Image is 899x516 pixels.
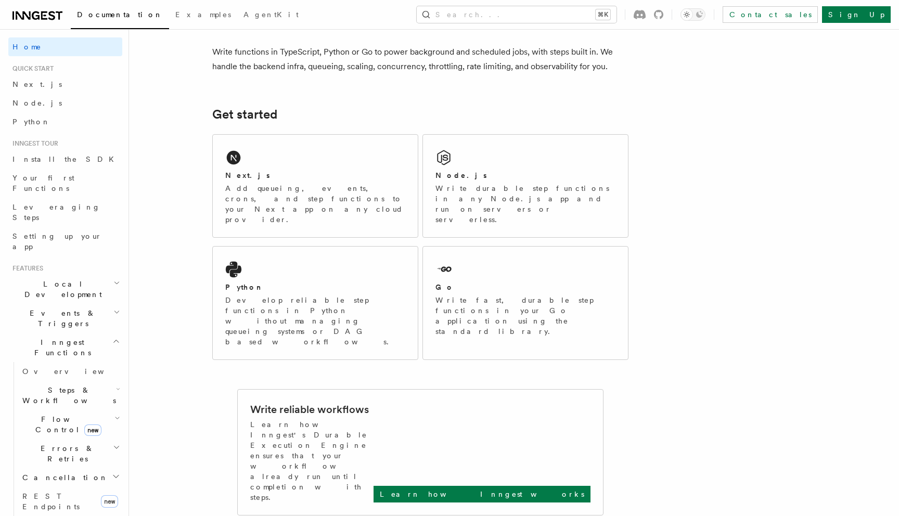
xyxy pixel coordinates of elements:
[212,246,418,360] a: PythonDevelop reliable step functions in Python without managing queueing systems or DAG based wo...
[18,472,108,483] span: Cancellation
[225,183,405,225] p: Add queueing, events, crons, and step functions to your Next app on any cloud provider.
[169,3,237,28] a: Examples
[8,279,113,300] span: Local Development
[8,308,113,329] span: Events & Triggers
[8,75,122,94] a: Next.js
[8,64,54,73] span: Quick start
[680,8,705,21] button: Toggle dark mode
[8,337,112,358] span: Inngest Functions
[422,134,628,238] a: Node.jsWrite durable step functions in any Node.js app and run on servers or serverless.
[12,174,74,192] span: Your first Functions
[22,492,80,511] span: REST Endpoints
[18,487,122,516] a: REST Endpointsnew
[212,45,628,74] p: Write functions in TypeScript, Python or Go to power background and scheduled jobs, with steps bu...
[237,3,305,28] a: AgentKit
[596,9,610,20] kbd: ⌘K
[84,424,101,436] span: new
[435,295,615,337] p: Write fast, durable step functions in your Go application using the standard library.
[18,410,122,439] button: Flow Controlnew
[8,150,122,169] a: Install the SDK
[243,10,299,19] span: AgentKit
[18,362,122,381] a: Overview
[8,304,122,333] button: Events & Triggers
[18,385,116,406] span: Steps & Workflows
[18,381,122,410] button: Steps & Workflows
[8,198,122,227] a: Leveraging Steps
[212,107,277,122] a: Get started
[8,112,122,131] a: Python
[435,170,487,180] h2: Node.js
[18,443,113,464] span: Errors & Retries
[8,333,122,362] button: Inngest Functions
[18,439,122,468] button: Errors & Retries
[8,227,122,256] a: Setting up your app
[723,6,818,23] a: Contact sales
[250,419,374,502] p: Learn how Inngest's Durable Execution Engine ensures that your workflow already run until complet...
[380,489,584,499] p: Learn how Inngest works
[12,80,62,88] span: Next.js
[12,99,62,107] span: Node.js
[8,169,122,198] a: Your first Functions
[212,134,418,238] a: Next.jsAdd queueing, events, crons, and step functions to your Next app on any cloud provider.
[22,367,130,376] span: Overview
[18,414,114,435] span: Flow Control
[435,282,454,292] h2: Go
[8,264,43,273] span: Features
[8,37,122,56] a: Home
[18,468,122,487] button: Cancellation
[8,139,58,148] span: Inngest tour
[12,118,50,126] span: Python
[8,275,122,304] button: Local Development
[12,203,100,222] span: Leveraging Steps
[225,282,264,292] h2: Python
[101,495,118,508] span: new
[77,10,163,19] span: Documentation
[435,183,615,225] p: Write durable step functions in any Node.js app and run on servers or serverless.
[422,246,628,360] a: GoWrite fast, durable step functions in your Go application using the standard library.
[417,6,617,23] button: Search...⌘K
[225,295,405,347] p: Develop reliable step functions in Python without managing queueing systems or DAG based workflows.
[12,155,120,163] span: Install the SDK
[225,170,270,180] h2: Next.js
[374,486,590,502] a: Learn how Inngest works
[12,42,42,52] span: Home
[12,232,102,251] span: Setting up your app
[822,6,891,23] a: Sign Up
[175,10,231,19] span: Examples
[8,94,122,112] a: Node.js
[250,402,369,417] h2: Write reliable workflows
[71,3,169,29] a: Documentation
